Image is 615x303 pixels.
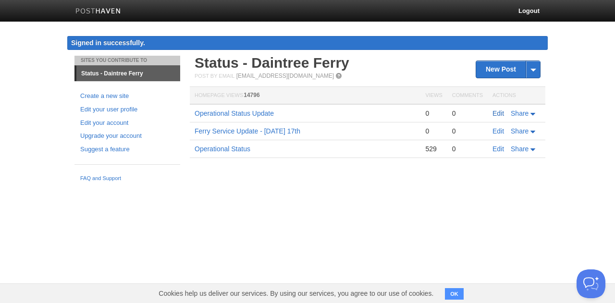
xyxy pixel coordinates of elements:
a: Create a new site [80,91,174,101]
div: 0 [452,127,483,135]
a: Operational Status Update [195,109,274,117]
a: [EMAIL_ADDRESS][DOMAIN_NAME] [236,73,334,79]
a: Edit [492,109,504,117]
a: Status - Daintree Ferry [195,55,349,71]
div: 0 [452,109,483,118]
a: Operational Status [195,145,250,153]
span: Cookies help us deliver our services. By using our services, you agree to our use of cookies. [149,284,443,303]
a: Edit [492,145,504,153]
a: New Post [476,61,540,78]
li: Sites You Contribute To [74,56,180,65]
th: Homepage Views [190,87,420,105]
a: FAQ and Support [80,174,174,183]
span: 14796 [244,92,259,98]
div: Signed in successfully. [67,36,548,50]
a: Edit your user profile [80,105,174,115]
iframe: Help Scout Beacon - Open [577,269,605,298]
div: 529 [425,145,442,153]
a: Upgrade your account [80,131,174,141]
a: Ferry Service Update - [DATE] 17th [195,127,300,135]
span: Share [511,127,529,135]
img: Posthaven-bar [75,8,121,15]
a: Status - Daintree Ferry [76,66,180,81]
span: Post by Email [195,73,234,79]
a: Edit your account [80,118,174,128]
button: OK [445,288,464,300]
div: 0 [452,145,483,153]
th: Actions [488,87,545,105]
a: Edit [492,127,504,135]
span: Share [511,109,529,117]
span: Share [511,145,529,153]
th: Views [420,87,447,105]
div: 0 [425,127,442,135]
div: 0 [425,109,442,118]
th: Comments [447,87,488,105]
a: Suggest a feature [80,145,174,155]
